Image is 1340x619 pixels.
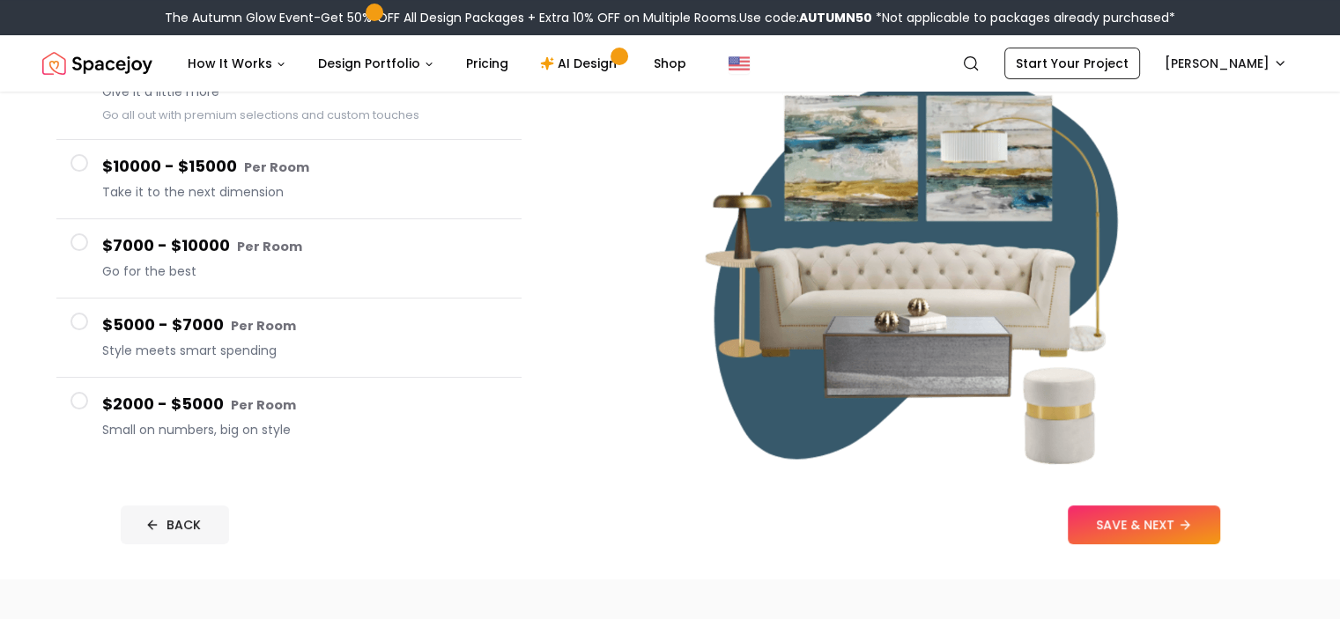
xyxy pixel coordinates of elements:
[102,183,507,201] span: Take it to the next dimension
[1004,48,1140,79] a: Start Your Project
[304,46,448,81] button: Design Portfolio
[640,46,700,81] a: Shop
[174,46,700,81] nav: Main
[102,233,507,259] h4: $7000 - $10000
[42,35,1298,92] nav: Global
[102,83,507,100] span: Give it a little more
[102,154,507,180] h4: $10000 - $15000
[102,107,419,122] small: Go all out with premium selections and custom touches
[1068,505,1220,544] button: SAVE & NEXT
[42,46,152,81] img: Spacejoy Logo
[121,505,229,544] button: BACK
[56,298,522,378] button: $5000 - $7000 Per RoomStyle meets smart spending
[231,317,296,335] small: Per Room
[102,313,507,338] h4: $5000 - $7000
[526,46,636,81] a: AI Design
[42,46,152,81] a: Spacejoy
[102,342,507,359] span: Style meets smart spending
[1154,48,1298,79] button: [PERSON_NAME]
[56,219,522,298] button: $7000 - $10000 Per RoomGo for the best
[799,9,872,26] b: AUTUMN50
[56,378,522,456] button: $2000 - $5000 Per RoomSmall on numbers, big on style
[237,238,302,255] small: Per Room
[102,421,507,438] span: Small on numbers, big on style
[452,46,522,81] a: Pricing
[56,140,522,219] button: $10000 - $15000 Per RoomTake it to the next dimension
[102,262,507,280] span: Go for the best
[165,9,1175,26] div: The Autumn Glow Event-Get 50% OFF All Design Packages + Extra 10% OFF on Multiple Rooms.
[174,46,300,81] button: How It Works
[729,53,750,74] img: United States
[244,158,309,176] small: Per Room
[872,9,1175,26] span: *Not applicable to packages already purchased*
[231,396,296,414] small: Per Room
[102,392,507,417] h4: $2000 - $5000
[739,9,872,26] span: Use code:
